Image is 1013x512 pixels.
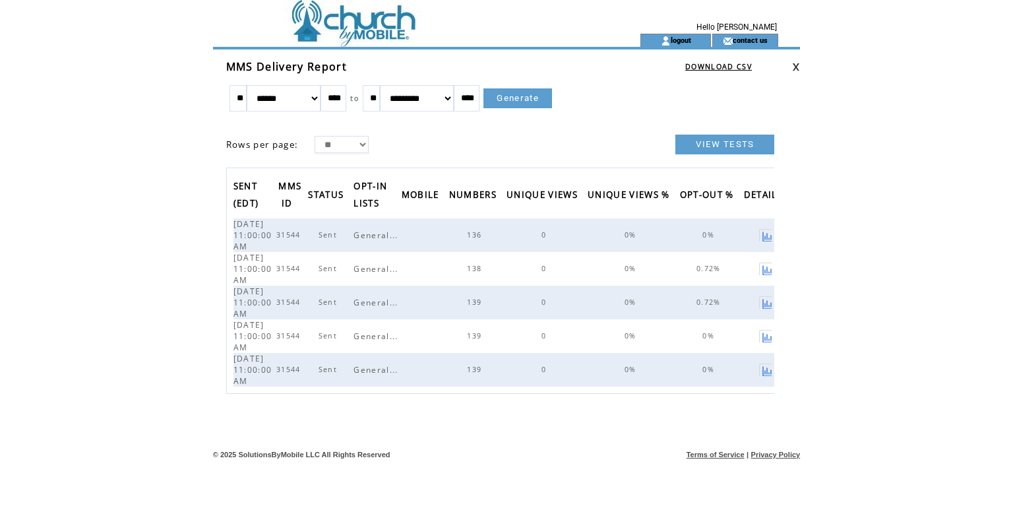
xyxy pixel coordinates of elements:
[541,365,549,374] span: 0
[751,451,801,459] a: Privacy Policy
[353,263,401,274] span: General...
[449,185,503,207] a: NUMBERS
[685,62,752,71] a: DOWNLOAD CSV
[276,298,304,307] span: 31544
[233,177,262,216] span: SENT (EDT)
[467,298,485,307] span: 139
[233,286,272,319] span: [DATE] 11:00:00 AM
[541,230,549,240] span: 0
[213,451,390,459] span: © 2025 SolutionsByMobile LLC All Rights Reserved
[467,331,485,340] span: 139
[276,264,304,273] span: 31544
[319,365,340,374] span: Sent
[319,230,340,240] span: Sent
[402,185,443,207] span: MOBILE
[625,365,640,374] span: 0%
[702,230,718,240] span: 0%
[233,176,266,215] a: SENT (EDT)
[680,185,737,207] span: OPT-OUT %
[402,185,446,207] a: MOBILE
[747,451,749,459] span: |
[625,230,640,240] span: 0%
[308,185,350,207] a: STATUS
[226,59,347,74] span: MMS Delivery Report
[319,298,340,307] span: Sent
[541,331,549,340] span: 0
[680,185,741,207] a: OPT-OUT %
[276,331,304,340] span: 31544
[276,365,304,374] span: 31544
[541,298,549,307] span: 0
[319,331,340,340] span: Sent
[467,230,485,240] span: 136
[233,353,272,387] span: [DATE] 11:00:00 AM
[696,22,777,32] span: Hello [PERSON_NAME]
[353,364,401,375] span: General...
[661,36,671,46] img: account_icon.gif
[353,230,401,241] span: General...
[541,264,549,273] span: 0
[506,185,584,207] a: UNIQUE VIEWS
[483,88,552,108] a: Generate
[233,218,272,252] span: [DATE] 11:00:00 AM
[467,264,485,273] span: 138
[353,297,401,308] span: General...
[675,135,774,154] a: VIEW TESTS
[319,264,340,273] span: Sent
[625,331,640,340] span: 0%
[687,451,745,459] a: Terms of Service
[671,36,691,44] a: logout
[467,365,485,374] span: 139
[733,36,768,44] a: contact us
[233,252,272,286] span: [DATE] 11:00:00 AM
[278,177,301,216] span: MMS ID
[353,176,387,215] a: OPT-IN LISTS
[588,185,673,207] span: UNIQUE VIEWS %
[696,264,724,273] span: 0.72%
[625,264,640,273] span: 0%
[276,230,304,240] span: 31544
[723,36,733,46] img: contact_us_icon.gif
[233,319,272,353] span: [DATE] 11:00:00 AM
[625,298,640,307] span: 0%
[702,331,718,340] span: 0%
[506,185,581,207] span: UNIQUE VIEWS
[350,94,359,103] span: to
[744,185,786,207] span: DETAILS
[278,176,301,215] a: MMS ID
[308,185,347,207] span: STATUS
[449,185,500,207] span: NUMBERS
[702,365,718,374] span: 0%
[353,177,387,216] span: OPT-IN LISTS
[226,139,299,150] span: Rows per page:
[588,185,677,207] a: UNIQUE VIEWS %
[353,331,401,342] span: General...
[696,298,724,307] span: 0.72%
